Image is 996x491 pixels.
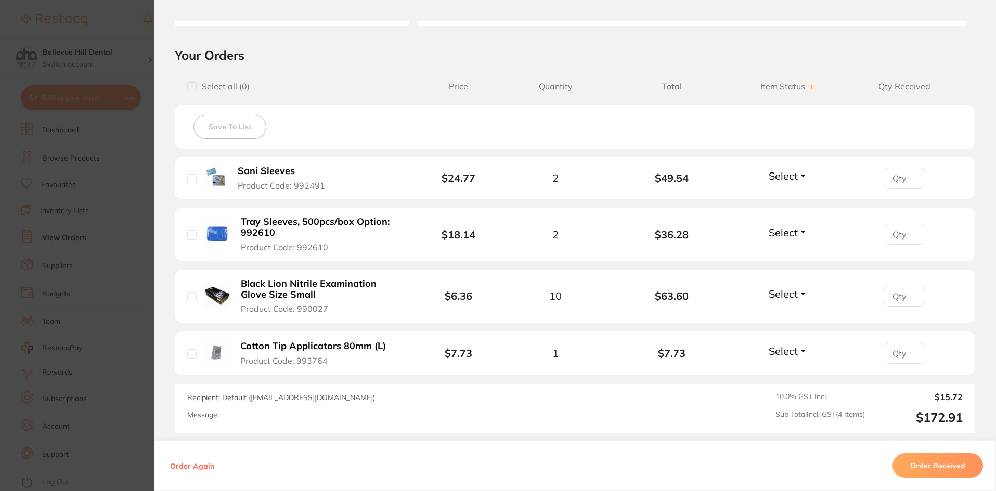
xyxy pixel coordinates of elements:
b: Black Lion Nitrile Examination Glove Size Small [241,278,402,300]
span: Select [769,287,798,300]
b: Cotton Tip Applicators 80mm (L) [240,341,386,352]
span: Product Code: 992610 [241,243,328,252]
span: Select all ( 0 ) [197,82,250,91]
span: Product Code: 990027 [241,304,328,313]
button: Cotton Tip Applicators 80mm (L) Product Code: 993764 [237,340,397,366]
span: Price [420,82,497,91]
b: $49.54 [614,172,730,184]
label: Message: [187,410,219,419]
img: Tray Sleeves, 500pcs/box Option: 992610 [204,221,230,246]
button: Order Received [892,453,983,478]
b: $63.60 [614,290,730,302]
button: Black Lion Nitrile Examination Glove Size Small Product Code: 990027 [238,278,405,314]
button: Sani Sleeves Product Code: 992491 [235,165,339,191]
span: Recipient: Default ( [EMAIL_ADDRESS][DOMAIN_NAME] ) [187,393,375,402]
span: Total [614,82,730,91]
span: Product Code: 992491 [238,181,325,190]
button: Select [766,344,810,357]
span: Select [769,169,798,182]
output: $172.91 [873,410,963,425]
b: $18.14 [442,228,475,241]
span: Select [769,226,798,239]
b: $6.36 [445,289,472,302]
span: 2 [552,172,559,184]
span: 10 [549,290,562,302]
span: Quantity [497,82,614,91]
input: Qty [884,343,925,364]
span: Item Status [730,82,847,91]
h2: Your Orders [175,47,975,63]
span: Qty Received [846,82,963,91]
button: Tray Sleeves, 500pcs/box Option: 992610 Product Code: 992610 [238,216,405,253]
button: Select [766,287,810,300]
img: Black Lion Nitrile Examination Glove Size Small [204,283,230,308]
b: $7.73 [614,347,730,359]
button: Select [766,226,810,239]
span: 1 [552,347,559,359]
b: Sani Sleeves [238,166,295,177]
button: Select [766,169,810,182]
b: $24.77 [442,171,475,184]
button: Order Again [167,461,217,470]
span: 10.0 % GST Incl. [775,392,865,402]
span: Select [769,344,798,357]
span: Product Code: 993764 [240,356,328,365]
input: Qty [884,224,925,245]
b: Tray Sleeves, 500pcs/box Option: 992610 [241,217,402,238]
b: $36.28 [614,229,730,241]
img: Sani Sleeves [204,166,227,188]
button: Save To List [193,115,266,139]
input: Qty [884,286,925,307]
img: Cotton Tip Applicators 80mm (L) [204,340,229,365]
span: 2 [552,229,559,241]
input: Qty [884,168,925,189]
b: $7.73 [445,347,472,360]
span: Sub Total Incl. GST ( 4 Items) [775,410,865,425]
output: $15.72 [873,392,963,402]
